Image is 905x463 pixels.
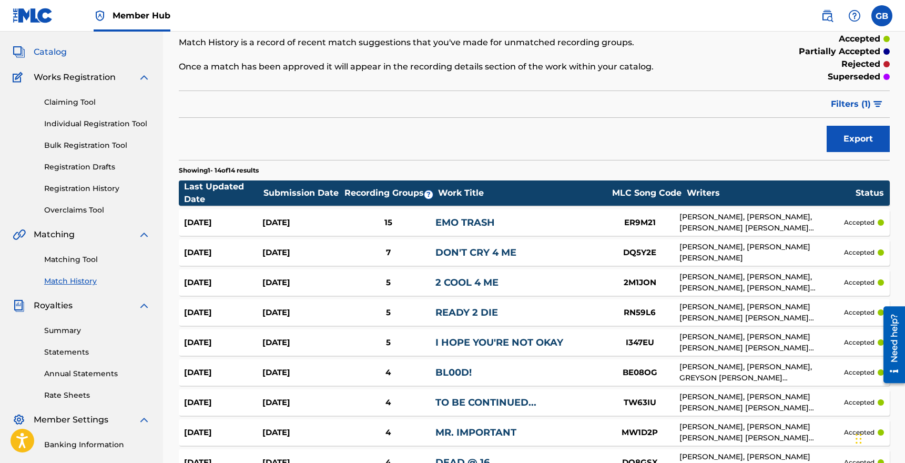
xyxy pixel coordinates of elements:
[343,187,438,199] div: Recording Groups
[844,278,875,287] p: accepted
[679,212,845,234] div: [PERSON_NAME], [PERSON_NAME], [PERSON_NAME] [PERSON_NAME] [PERSON_NAME], [PERSON_NAME] [PERSON_NA...
[138,71,150,84] img: expand
[607,187,686,199] div: MLC Song Code
[601,277,679,289] div: 2M1JON
[601,397,679,409] div: TW63IU
[34,414,108,426] span: Member Settings
[184,217,262,229] div: [DATE]
[262,367,341,379] div: [DATE]
[871,5,892,26] div: User Menu
[435,277,499,288] a: 2 COOL 4 ME
[856,187,884,199] div: Status
[13,46,25,58] img: Catalog
[841,58,880,71] p: rejected
[341,277,435,289] div: 5
[601,247,679,259] div: DQ5Y2E
[113,9,170,22] span: Member Hub
[179,166,259,175] p: Showing 1 - 14 of 14 results
[13,414,25,426] img: Member Settings
[848,9,861,22] img: help
[13,8,53,23] img: MLC Logo
[184,337,262,349] div: [DATE]
[844,338,875,347] p: accepted
[844,428,875,437] p: accepted
[94,9,106,22] img: Top Rightsholder
[341,427,435,439] div: 4
[13,71,26,84] img: Works Registration
[184,307,262,319] div: [DATE]
[687,187,855,199] div: Writers
[799,45,880,58] p: partially accepted
[179,61,726,73] p: Once a match has been approved it will appear in the recording details section of the work within...
[184,180,263,206] div: Last Updated Date
[138,299,150,312] img: expand
[844,398,875,407] p: accepted
[34,299,73,312] span: Royalties
[679,361,845,384] div: [PERSON_NAME], [PERSON_NAME], GREYSON [PERSON_NAME] [PERSON_NAME] [PERSON_NAME]
[856,423,862,455] div: Drag
[44,439,150,450] a: Banking Information
[262,307,341,319] div: [DATE]
[435,217,495,228] a: EMO TRASH
[138,414,150,426] img: expand
[601,217,679,229] div: ER9M21
[601,307,679,319] div: RN59L6
[435,247,516,258] a: DON'T CRY 4 ME
[438,187,606,199] div: Work Title
[184,427,262,439] div: [DATE]
[831,98,871,110] span: Filters ( 1 )
[679,331,845,354] div: [PERSON_NAME], [PERSON_NAME] [PERSON_NAME] [PERSON_NAME] [PERSON_NAME]
[184,397,262,409] div: [DATE]
[844,5,865,26] div: Help
[13,46,67,58] a: CatalogCatalog
[435,367,472,378] a: BL00D!
[852,412,905,463] iframe: Chat Widget
[679,271,845,294] div: [PERSON_NAME], [PERSON_NAME], [PERSON_NAME], [PERSON_NAME] [PERSON_NAME]
[13,299,25,312] img: Royalties
[44,254,150,265] a: Matching Tool
[44,162,150,173] a: Registration Drafts
[424,190,433,199] span: ?
[817,5,838,26] a: Public Search
[44,118,150,129] a: Individual Registration Tool
[138,228,150,241] img: expand
[184,247,262,259] div: [DATE]
[821,9,833,22] img: search
[844,308,875,317] p: accepted
[679,391,845,414] div: [PERSON_NAME], [PERSON_NAME] [PERSON_NAME] [PERSON_NAME] [PERSON_NAME]
[184,277,262,289] div: [DATE]
[844,248,875,257] p: accepted
[679,241,845,264] div: [PERSON_NAME], [PERSON_NAME] [PERSON_NAME]
[679,301,845,324] div: [PERSON_NAME], [PERSON_NAME] [PERSON_NAME] [PERSON_NAME] [PERSON_NAME], [PERSON_NAME], [PERSON_NAME]
[44,183,150,194] a: Registration History
[262,277,341,289] div: [DATE]
[873,101,882,107] img: filter
[601,337,679,349] div: I347EU
[341,307,435,319] div: 5
[844,368,875,377] p: accepted
[435,307,498,318] a: READY 2 DIE
[844,218,875,227] p: accepted
[34,71,116,84] span: Works Registration
[435,427,516,438] a: MR. IMPORTANT
[876,303,905,387] iframe: Resource Center
[341,337,435,349] div: 5
[825,91,890,117] button: Filters (1)
[34,46,67,58] span: Catalog
[435,337,563,348] a: I HOPE YOU'RE NOT OKAY
[341,397,435,409] div: 4
[263,187,342,199] div: Submission Date
[13,21,76,33] a: SummarySummary
[341,247,435,259] div: 7
[44,276,150,287] a: Match History
[601,367,679,379] div: BE08OG
[44,347,150,358] a: Statements
[44,390,150,401] a: Rate Sheets
[601,427,679,439] div: MW1D2P
[341,217,435,229] div: 15
[262,427,341,439] div: [DATE]
[839,33,880,45] p: accepted
[679,421,845,444] div: [PERSON_NAME], [PERSON_NAME] [PERSON_NAME] [PERSON_NAME] [PERSON_NAME]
